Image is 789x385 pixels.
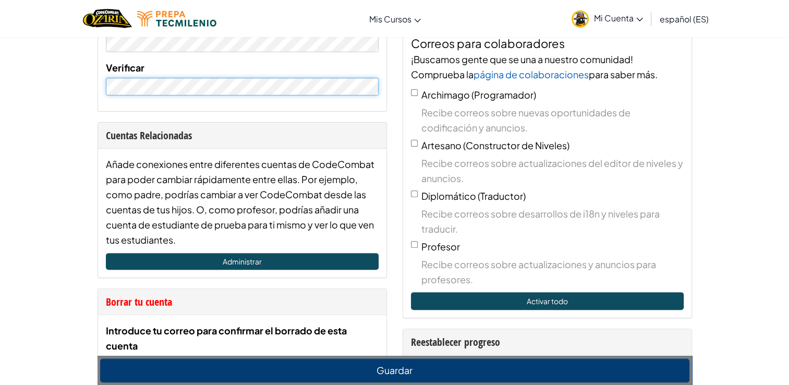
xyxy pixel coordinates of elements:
a: página de colaboraciones [474,68,589,80]
label: Verificar [106,60,144,75]
div: Borrar tu cuenta [106,294,379,309]
label: Introduce tu correo para confirmar el borrado de esta cuenta [106,323,379,353]
span: ¡Buscamos gente que se una a nuestro comunidad! Comprueba la [411,53,633,80]
a: Administrar [106,253,379,270]
span: (Constructor de Niveles) [463,139,569,151]
span: español (ES) [660,14,709,25]
div: Añade conexiones entre diferentes cuentas de CodeCombat para poder cambiar rápidamente entre ella... [106,157,379,247]
span: Diplomático [421,190,476,202]
h4: Correos para colaboradores [411,35,684,52]
span: Artesano [421,139,462,151]
span: Mis Cursos [369,14,411,25]
span: (Programador) [471,89,536,101]
img: Tecmilenio logo [137,11,216,27]
span: Archimago [421,89,470,101]
button: Guardar [100,358,689,382]
span: Recibe correos sobre desarrollos de i18n y niveles para traducir. [421,206,684,236]
img: Home [83,8,131,29]
span: Recibe correos sobre actualizaciones del editor de niveles y anuncios. [421,155,684,186]
a: Mis Cursos [364,5,426,33]
span: Recibe correos sobre actualizaciones y anuncios para profesores. [421,257,684,287]
span: Recibe correos sobre nuevas oportunidades de codificación y anuncios. [421,105,684,135]
a: español (ES) [654,5,714,33]
img: avatar [572,10,589,28]
span: Profesor [421,240,460,252]
span: (Traductor) [478,190,526,202]
div: Cuentas Relacionadas [106,128,379,143]
a: Mi Cuenta [566,2,648,35]
span: Mi Cuenta [594,13,643,23]
span: para saber más. [589,68,658,80]
a: Ozaria by CodeCombat logo [83,8,131,29]
div: Reestablecer progreso [411,334,684,350]
button: Activar todo [411,292,684,310]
